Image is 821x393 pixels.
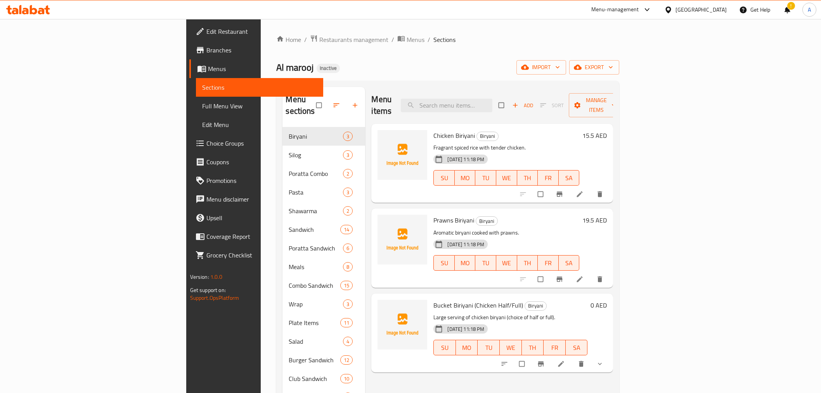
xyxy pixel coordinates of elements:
li: / [391,35,394,44]
button: TU [475,170,496,186]
span: SU [437,342,452,353]
span: [DATE] 11:18 PM [444,325,487,333]
a: Edit Menu [196,115,323,134]
div: items [340,281,353,290]
span: [DATE] 11:18 PM [444,241,487,248]
span: 4 [343,338,352,345]
div: items [343,206,353,216]
span: 2 [343,170,352,177]
span: Edit Menu [202,120,317,129]
span: 15 [341,282,352,289]
span: Edit Restaurant [206,27,317,36]
div: items [343,337,353,346]
span: TH [525,342,541,353]
span: Grocery Checklist [206,250,317,260]
span: Biryani [477,132,498,141]
span: WE [503,342,519,353]
span: [DATE] 11:18 PM [444,156,487,163]
span: Get support on: [190,285,226,295]
div: items [343,299,353,309]
button: Branch-specific-item [551,186,570,203]
button: SA [559,255,580,271]
div: items [343,150,353,160]
a: Menus [189,59,323,78]
span: Sections [202,83,317,92]
div: Shawarma2 [282,202,365,220]
a: Coupons [189,153,323,171]
div: Poratta Sandwich6 [282,239,365,257]
button: import [516,60,566,75]
div: Biryani [476,216,498,226]
a: Choice Groups [189,134,323,153]
div: Sandwich14 [282,220,365,239]
div: Club Sandwich10 [282,369,365,388]
div: Wrap [289,299,343,309]
a: Promotions [189,171,323,190]
a: Support.OpsPlatform [190,293,239,303]
span: Add [512,101,533,110]
span: Inactive [317,65,340,71]
span: Branches [206,45,317,55]
span: Chicken Biriyani [433,130,475,141]
button: delete [591,271,610,288]
span: Shawarma [289,206,343,216]
button: Branch-specific-item [532,355,551,372]
span: Sections [433,35,456,44]
span: SU [437,257,451,269]
span: Combo Sandwich [289,281,340,290]
span: Burger Sandwich [289,355,340,365]
button: sort-choices [496,355,514,372]
button: MO [456,340,478,355]
button: TU [475,255,496,271]
span: Salad [289,337,343,346]
button: MO [455,255,476,271]
span: Select to update [533,272,549,287]
span: 8 [343,263,352,271]
a: Menus [397,35,424,45]
span: Silog [289,150,343,160]
span: SA [562,172,577,184]
div: Poratta Combo [289,169,343,178]
button: show more [591,355,610,372]
span: import [523,63,560,72]
span: TU [481,342,497,353]
span: 11 [341,319,352,327]
span: Select to update [533,187,549,202]
input: search [401,99,492,112]
h6: 0 AED [591,300,607,311]
span: FR [547,342,563,353]
h2: Menu items [371,94,391,117]
a: Edit menu item [576,275,585,283]
button: WE [496,255,517,271]
h6: 15.5 AED [582,130,607,141]
span: TU [478,257,493,269]
span: export [575,63,613,72]
svg: Show Choices [596,360,604,368]
a: Full Menu View [196,97,323,115]
span: Coverage Report [206,232,317,241]
span: 3 [343,151,352,159]
h6: 19.5 AED [582,215,607,226]
span: SA [562,257,577,269]
img: Bucket Biriyani (Chicken Half/Full) [378,300,427,350]
div: [GEOGRAPHIC_DATA] [676,5,727,14]
div: items [343,132,353,141]
button: WE [500,340,522,355]
button: SA [566,340,588,355]
span: TH [520,257,535,269]
span: Upsell [206,213,317,223]
a: Coverage Report [189,227,323,246]
div: items [343,243,353,253]
span: Manage items [575,96,618,115]
button: Add [510,99,535,111]
div: Inactive [317,64,340,73]
p: Large serving of chicken biryani (choice of half or full). [433,313,587,322]
span: Biryani [476,217,497,226]
div: Meals8 [282,257,365,276]
span: Bucket Biriyani (Chicken Half/Full) [433,299,523,311]
span: Sandwich [289,225,340,234]
a: Edit Restaurant [189,22,323,41]
span: SA [569,342,585,353]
